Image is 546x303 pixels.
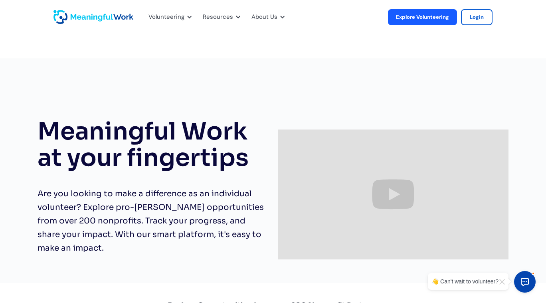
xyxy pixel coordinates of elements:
div: Resources [203,12,233,22]
div: About Us [247,4,287,30]
iframe: Welcome to Meaningful Work Product Demo Video [278,130,508,259]
a: Explore Volunteering [388,9,457,25]
p: Are you looking to make a difference as an individual volunteer? Explore pro-[PERSON_NAME] opport... [38,187,268,255]
div: About Us [251,12,277,22]
a: home [53,10,73,24]
div: Volunteering [144,4,194,30]
div: Volunteering [148,12,184,22]
div: Resources [198,4,243,30]
a: Login [461,9,493,25]
h1: Meaningful Work at your fingertips [38,118,268,171]
div: 👋 Can't wait to volunteer? [432,277,499,286]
